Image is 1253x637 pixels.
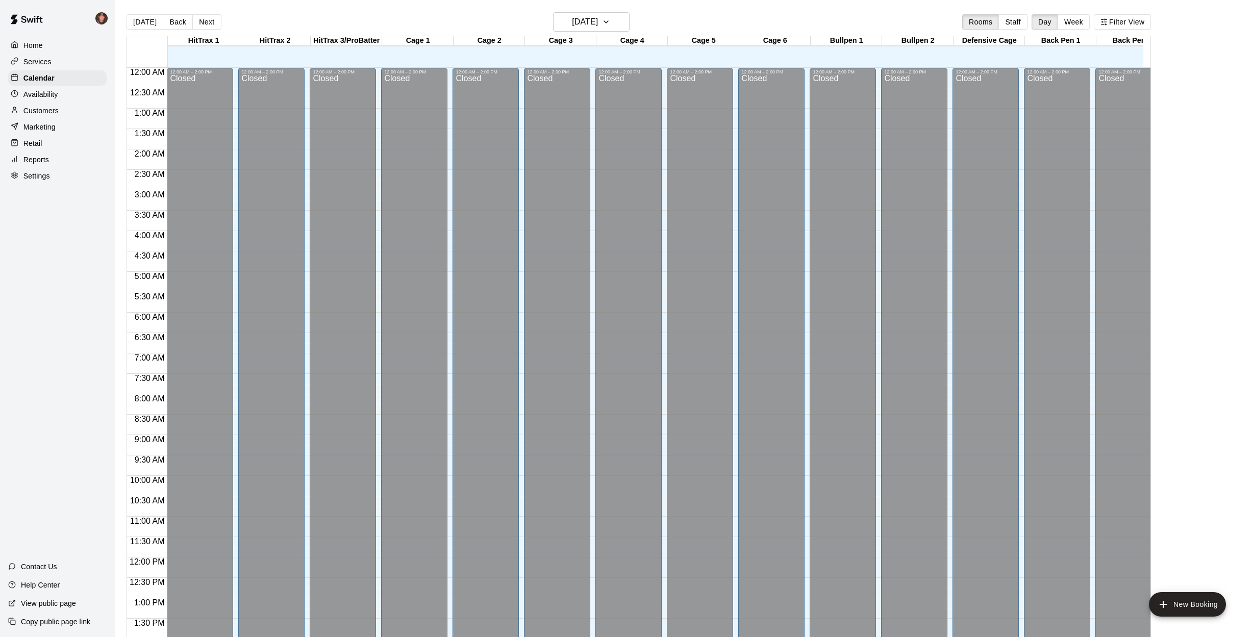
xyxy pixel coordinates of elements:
div: 12:00 AM – 2:00 PM [527,69,587,74]
span: 9:00 AM [132,435,167,444]
a: Retail [8,136,107,151]
div: 12:00 AM – 2:00 PM [813,69,873,74]
span: 2:00 AM [132,149,167,158]
div: 12:00 AM – 2:00 PM [598,69,659,74]
span: 4:30 AM [132,251,167,260]
p: Help Center [21,580,60,590]
h6: [DATE] [572,15,598,29]
p: Marketing [23,122,56,132]
span: 3:00 AM [132,190,167,199]
a: Reports [8,152,107,167]
span: 3:30 AM [132,211,167,219]
span: 1:00 PM [132,598,167,607]
a: Services [8,54,107,69]
span: 6:30 AM [132,333,167,342]
a: Settings [8,168,107,184]
div: 12:00 AM – 2:00 PM [384,69,444,74]
div: Cage 2 [454,36,525,46]
div: Cage 4 [596,36,668,46]
span: 7:00 AM [132,353,167,362]
button: Staff [998,14,1028,30]
span: 12:30 PM [127,578,167,587]
div: Back Pen 1 [1025,36,1096,46]
button: add [1149,592,1226,617]
p: Settings [23,171,50,181]
div: HitTrax 1 [168,36,239,46]
div: 12:00 AM – 2:00 PM [956,69,1016,74]
div: Cage 5 [668,36,739,46]
div: Bullpen 2 [882,36,954,46]
button: Week [1058,14,1090,30]
div: Bullpen 1 [811,36,882,46]
span: 1:00 AM [132,109,167,117]
span: 4:00 AM [132,231,167,240]
button: Next [192,14,221,30]
span: 11:00 AM [128,517,167,525]
span: 6:00 AM [132,313,167,321]
span: 12:00 AM [128,68,167,77]
div: HitTrax 3/ProBatter [311,36,382,46]
span: 1:30 AM [132,129,167,138]
span: 12:00 PM [127,557,167,566]
button: Back [163,14,193,30]
a: Calendar [8,70,107,86]
span: 8:00 AM [132,394,167,403]
p: Calendar [23,73,55,83]
div: 12:00 AM – 2:00 PM [313,69,373,74]
button: [DATE] [127,14,163,30]
p: Availability [23,89,58,99]
p: Customers [23,106,59,116]
p: Contact Us [21,562,57,572]
div: 12:00 AM – 2:00 PM [456,69,516,74]
p: Reports [23,155,49,165]
button: [DATE] [553,12,630,32]
span: 5:30 AM [132,292,167,301]
a: Home [8,38,107,53]
div: 12:00 AM – 2:00 PM [884,69,944,74]
span: 12:30 AM [128,88,167,97]
a: Customers [8,103,107,118]
div: 12:00 AM – 2:00 PM [170,69,230,74]
span: 9:30 AM [132,455,167,464]
p: View public page [21,598,76,608]
div: Cage 6 [739,36,811,46]
div: 12:00 AM – 2:00 PM [1098,69,1159,74]
div: 12:00 AM – 2:00 PM [741,69,801,74]
div: 12:00 AM – 2:00 PM [241,69,302,74]
span: 2:30 AM [132,170,167,179]
div: Cage 3 [525,36,596,46]
p: Services [23,57,52,67]
a: Availability [8,87,107,102]
span: 5:00 AM [132,272,167,281]
p: Copy public page link [21,617,90,627]
span: 8:30 AM [132,415,167,423]
div: 12:00 AM – 2:00 PM [670,69,730,74]
span: 11:30 AM [128,537,167,546]
a: Marketing [8,119,107,135]
span: 7:30 AM [132,374,167,383]
p: Home [23,40,43,50]
p: Retail [23,138,42,148]
button: Rooms [962,14,999,30]
div: HitTrax 2 [239,36,311,46]
div: 12:00 AM – 2:00 PM [1027,69,1087,74]
span: 1:30 PM [132,619,167,627]
div: Defensive Cage [954,36,1025,46]
button: Day [1032,14,1058,30]
span: 10:00 AM [128,476,167,485]
div: Mike Skogen [93,8,115,29]
div: Cage 1 [382,36,454,46]
button: Filter View [1094,14,1151,30]
div: Back Pen 2 [1096,36,1168,46]
img: Mike Skogen [95,12,108,24]
span: 10:30 AM [128,496,167,505]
